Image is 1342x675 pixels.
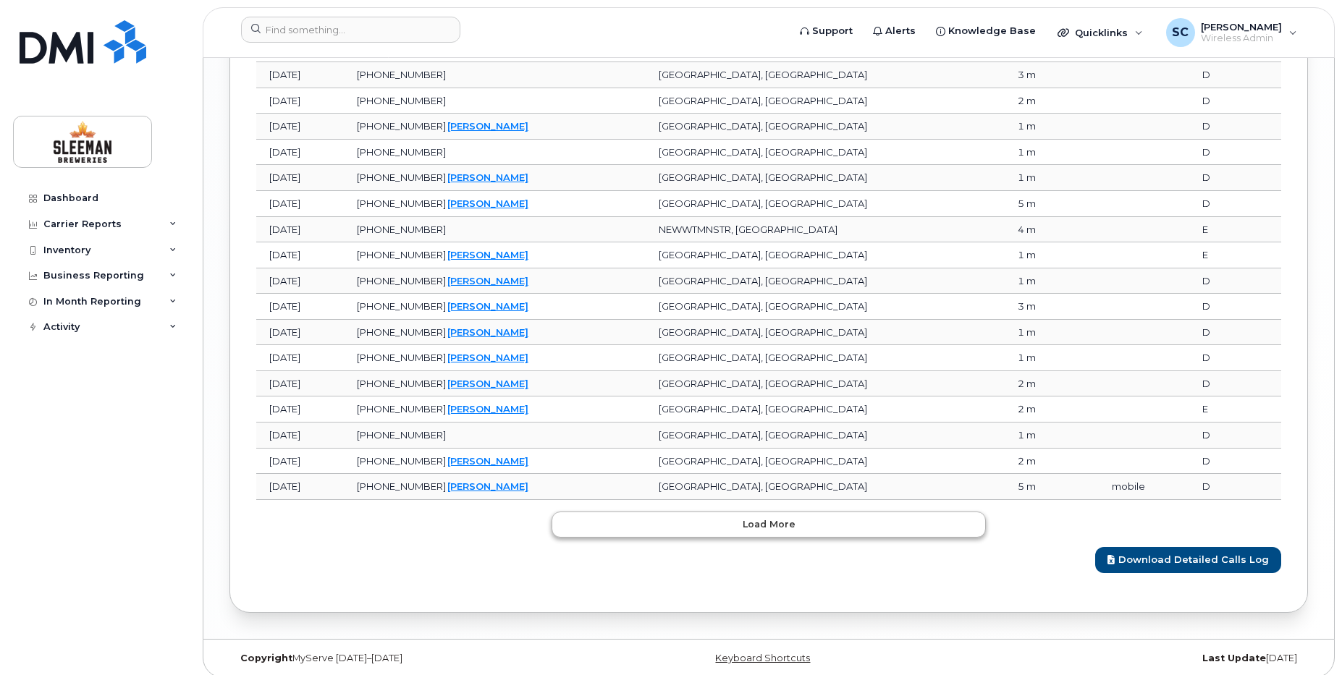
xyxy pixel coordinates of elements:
strong: Last Update [1202,653,1266,663]
button: Load more [552,511,986,538]
td: [DATE] [256,114,344,140]
td: [DATE] [256,449,344,475]
a: [PERSON_NAME] [447,249,528,260]
span: [PHONE_NUMBER] [357,95,446,106]
span: [PHONE_NUMBER] [357,352,446,363]
td: [GEOGRAPHIC_DATA], [GEOGRAPHIC_DATA] [646,62,1004,88]
td: D [1189,62,1281,88]
td: [DATE] [256,268,344,294]
td: [DATE] [256,423,344,449]
td: [GEOGRAPHIC_DATA], [GEOGRAPHIC_DATA] [646,114,1004,140]
a: Keyboard Shortcuts [715,653,810,663]
td: E [1189,217,1281,243]
td: [GEOGRAPHIC_DATA], [GEOGRAPHIC_DATA] [646,294,1004,320]
td: 3 m [1005,294,1099,320]
td: [DATE] [256,396,344,423]
td: [DATE] [256,371,344,397]
td: E [1189,396,1281,423]
td: [GEOGRAPHIC_DATA], [GEOGRAPHIC_DATA] [646,268,1004,294]
a: Alerts [863,17,926,46]
td: 1 m [1005,242,1099,268]
td: [DATE] [256,474,344,500]
td: [DATE] [256,320,344,346]
td: D [1189,423,1281,449]
td: 4 m [1005,217,1099,243]
span: [PHONE_NUMBER] [357,146,446,158]
td: [GEOGRAPHIC_DATA], [GEOGRAPHIC_DATA] [646,191,1004,217]
span: Alerts [885,24,916,38]
td: D [1189,474,1281,500]
span: Support [812,24,853,38]
span: [PHONE_NUMBER] [357,249,446,260]
a: [PERSON_NAME] [447,352,528,363]
td: [GEOGRAPHIC_DATA], [GEOGRAPHIC_DATA] [646,423,1004,449]
td: [DATE] [256,191,344,217]
td: [GEOGRAPHIC_DATA], [GEOGRAPHIC_DATA] [646,140,1004,166]
td: [GEOGRAPHIC_DATA], [GEOGRAPHIC_DATA] [646,242,1004,268]
td: [GEOGRAPHIC_DATA], [GEOGRAPHIC_DATA] [646,345,1004,371]
td: 3 m [1005,62,1099,88]
span: Knowledge Base [948,24,1036,38]
td: D [1189,371,1281,397]
td: D [1189,268,1281,294]
td: [GEOGRAPHIC_DATA], [GEOGRAPHIC_DATA] [646,371,1004,397]
td: [GEOGRAPHIC_DATA], [GEOGRAPHIC_DATA] [646,88,1004,114]
td: D [1189,320,1281,346]
td: 1 m [1005,268,1099,294]
td: 1 m [1005,114,1099,140]
td: 2 m [1005,371,1099,397]
span: [PHONE_NUMBER] [357,326,446,338]
td: D [1189,449,1281,475]
td: 1 m [1005,165,1099,191]
td: 2 m [1005,88,1099,114]
span: [PHONE_NUMBER] [357,120,446,132]
td: [GEOGRAPHIC_DATA], [GEOGRAPHIC_DATA] [646,474,1004,500]
td: [GEOGRAPHIC_DATA], [GEOGRAPHIC_DATA] [646,320,1004,346]
td: 1 m [1005,140,1099,166]
td: D [1189,140,1281,166]
td: D [1189,294,1281,320]
td: D [1189,88,1281,114]
span: Wireless Admin [1201,33,1282,44]
span: [PHONE_NUMBER] [357,69,446,80]
span: [PHONE_NUMBER] [357,378,446,389]
td: D [1189,191,1281,217]
a: Knowledge Base [926,17,1046,46]
span: SC [1172,24,1189,41]
td: [GEOGRAPHIC_DATA], [GEOGRAPHIC_DATA] [646,165,1004,191]
span: [PHONE_NUMBER] [357,403,446,415]
td: [GEOGRAPHIC_DATA], [GEOGRAPHIC_DATA] [646,396,1004,423]
td: 5 m [1005,191,1099,217]
a: [PERSON_NAME] [447,480,528,492]
td: D [1189,114,1281,140]
input: Find something... [241,17,460,43]
a: [PERSON_NAME] [447,171,528,183]
td: E [1189,242,1281,268]
span: [PHONE_NUMBER] [357,300,446,312]
td: [DATE] [256,62,344,88]
td: [DATE] [256,345,344,371]
div: MyServe [DATE]–[DATE] [229,653,589,664]
div: Simon Chu [1156,18,1307,47]
span: [PHONE_NUMBER] [357,275,446,286]
td: [DATE] [256,294,344,320]
span: Quicklinks [1075,27,1128,38]
td: [DATE] [256,140,344,166]
a: Support [790,17,863,46]
span: [PHONE_NUMBER] [357,171,446,183]
td: [DATE] [256,217,344,243]
span: [PHONE_NUMBER] [357,224,446,235]
a: [PERSON_NAME] [447,198,528,209]
span: [PHONE_NUMBER] [357,455,446,467]
td: 1 m [1005,320,1099,346]
strong: Copyright [240,653,292,663]
a: [PERSON_NAME] [447,275,528,286]
td: NEWWTMNSTR, [GEOGRAPHIC_DATA] [646,217,1004,243]
td: [DATE] [256,242,344,268]
td: 2 m [1005,449,1099,475]
td: [DATE] [256,165,344,191]
a: [PERSON_NAME] [447,455,528,467]
td: D [1189,345,1281,371]
span: [PHONE_NUMBER] [357,198,446,209]
td: [GEOGRAPHIC_DATA], [GEOGRAPHIC_DATA] [646,449,1004,475]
